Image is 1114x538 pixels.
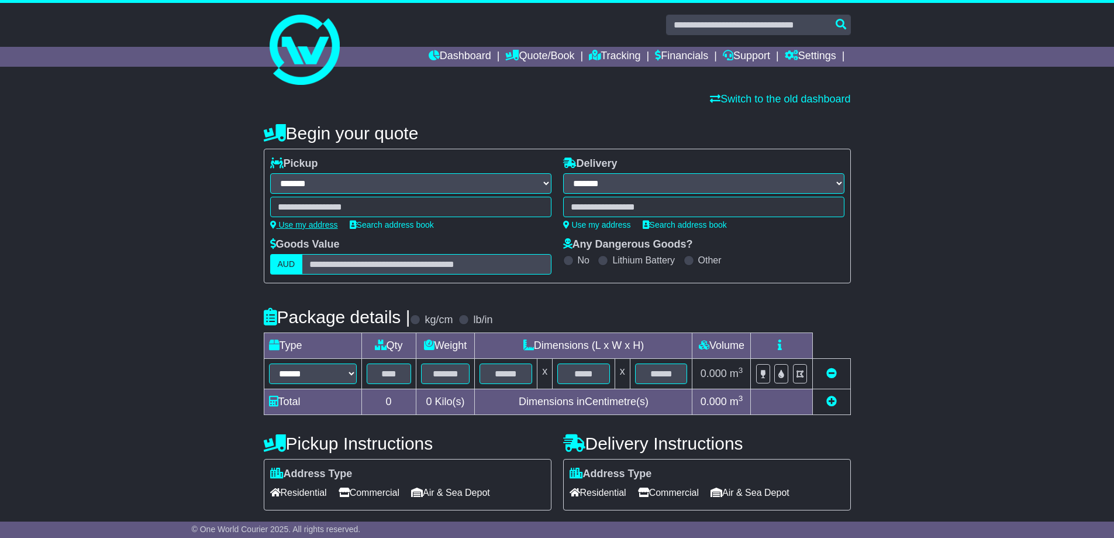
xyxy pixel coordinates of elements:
[350,220,434,229] a: Search address book
[426,396,432,407] span: 0
[655,47,708,67] a: Financials
[563,157,618,170] label: Delivery
[578,255,589,266] label: No
[429,47,491,67] a: Dashboard
[264,124,851,143] h4: Begin your quote
[723,47,770,67] a: Support
[570,484,626,502] span: Residential
[698,255,722,266] label: Other
[270,484,327,502] span: Residential
[739,394,743,403] sup: 3
[612,255,675,266] label: Lithium Battery
[638,484,699,502] span: Commercial
[264,307,411,327] h4: Package details |
[339,484,399,502] span: Commercial
[270,468,353,481] label: Address Type
[416,389,475,415] td: Kilo(s)
[589,47,640,67] a: Tracking
[692,333,751,359] td: Volume
[475,333,692,359] td: Dimensions (L x W x H)
[416,333,475,359] td: Weight
[615,359,630,389] td: x
[270,254,303,275] label: AUD
[270,238,340,251] label: Goods Value
[730,396,743,407] span: m
[537,359,553,389] td: x
[710,93,850,105] a: Switch to the old dashboard
[361,333,416,359] td: Qty
[192,525,361,534] span: © One World Courier 2025. All rights reserved.
[563,238,693,251] label: Any Dangerous Goods?
[361,389,416,415] td: 0
[701,368,727,379] span: 0.000
[730,368,743,379] span: m
[411,484,490,502] span: Air & Sea Depot
[643,220,727,229] a: Search address book
[264,389,361,415] td: Total
[505,47,574,67] a: Quote/Book
[264,333,361,359] td: Type
[264,434,551,453] h4: Pickup Instructions
[563,434,851,453] h4: Delivery Instructions
[425,314,453,327] label: kg/cm
[473,314,492,327] label: lb/in
[785,47,836,67] a: Settings
[570,468,652,481] label: Address Type
[739,366,743,375] sup: 3
[711,484,789,502] span: Air & Sea Depot
[826,368,837,379] a: Remove this item
[270,157,318,170] label: Pickup
[826,396,837,407] a: Add new item
[270,220,338,229] a: Use my address
[563,220,631,229] a: Use my address
[475,389,692,415] td: Dimensions in Centimetre(s)
[701,396,727,407] span: 0.000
